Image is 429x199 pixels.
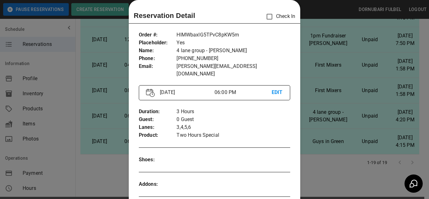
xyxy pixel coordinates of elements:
[139,39,177,47] p: Placeholder :
[139,31,177,39] p: Order # :
[139,124,177,131] p: Lanes :
[176,63,290,78] p: [PERSON_NAME][EMAIL_ADDRESS][DOMAIN_NAME]
[176,31,290,39] p: HIMWbaxlG5TPvC8pKW5m
[157,89,215,96] p: [DATE]
[176,131,290,139] p: Two Hours Special
[146,89,155,97] img: Vector
[263,10,295,23] p: Check In
[176,55,290,63] p: [PHONE_NUMBER]
[176,116,290,124] p: 0 Guest
[139,116,177,124] p: Guest :
[215,89,272,96] p: 06:00 PM
[176,124,290,131] p: 3,4,5,6
[139,131,177,139] p: Product :
[139,63,177,70] p: Email :
[176,39,290,47] p: Yes
[176,108,290,116] p: 3 Hours
[139,156,177,164] p: Shoes :
[272,89,283,97] p: EDIT
[176,47,290,55] p: 4 lane group - [PERSON_NAME]
[139,47,177,55] p: Name :
[139,55,177,63] p: Phone :
[134,10,195,21] p: Reservation Detail
[139,108,177,116] p: Duration :
[139,180,177,188] p: Addons :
